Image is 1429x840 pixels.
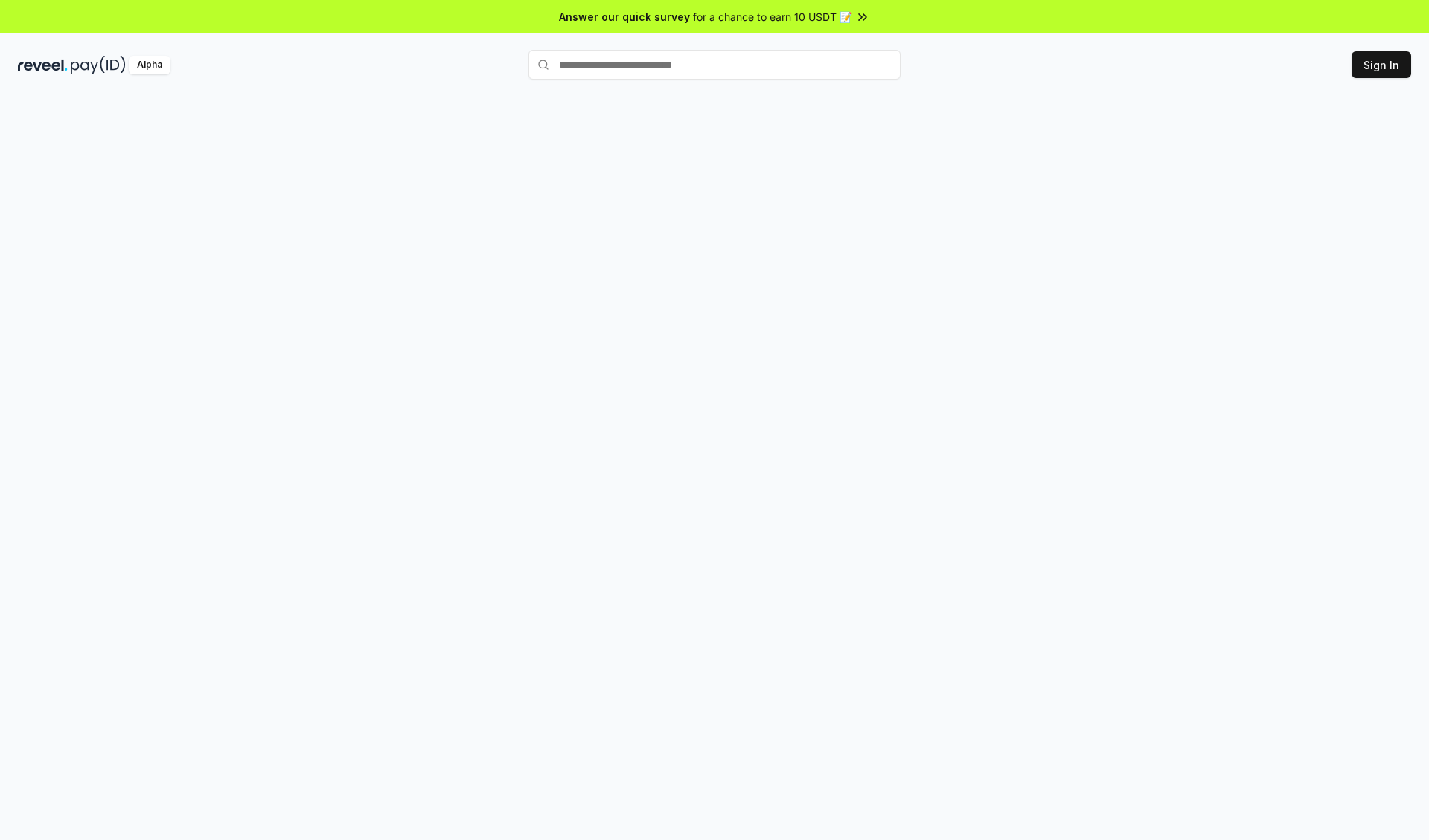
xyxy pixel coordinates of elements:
div: Alpha [129,56,170,74]
span: Answer our quick survey [559,9,690,25]
span: for a chance to earn 10 USDT 📝 [693,9,852,25]
img: reveel_dark [18,56,68,74]
button: Sign In [1352,51,1411,78]
img: pay_id [71,56,126,74]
